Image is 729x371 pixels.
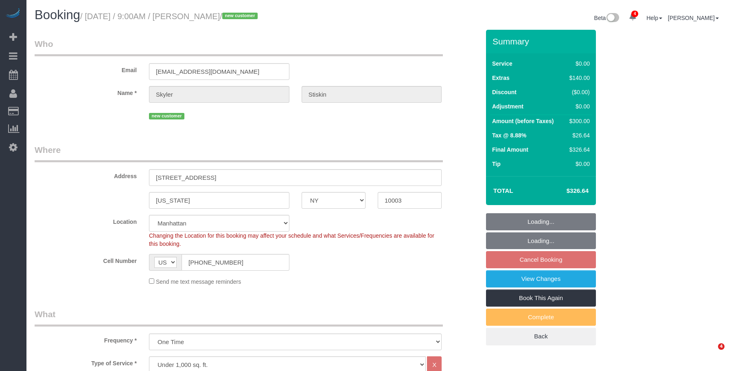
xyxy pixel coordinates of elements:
span: new customer [149,113,184,119]
div: $300.00 [566,117,590,125]
label: Adjustment [492,102,523,110]
label: Type of Service * [28,356,143,367]
label: Address [28,169,143,180]
a: Book This Again [486,289,596,307]
label: Extras [492,74,510,82]
div: $0.00 [566,60,590,68]
div: $326.64 [566,146,590,154]
div: ($0.00) [566,88,590,96]
label: Name * [28,86,143,97]
small: / [DATE] / 9:00AM / [PERSON_NAME] [80,12,260,21]
a: 4 [625,8,641,26]
legend: Who [35,38,443,56]
h4: $326.64 [542,188,589,194]
label: Email [28,63,143,74]
label: Location [28,215,143,226]
span: Send me text message reminders [156,278,241,285]
h3: Summary [493,37,592,46]
span: / [220,12,260,21]
input: Zip Code [378,192,442,209]
input: Cell Number [182,254,289,271]
div: $26.64 [566,131,590,139]
span: Booking [35,8,80,22]
input: City [149,192,289,209]
a: View Changes [486,270,596,287]
span: 4 [631,11,638,17]
input: Last Name [302,86,442,103]
legend: What [35,308,443,327]
img: New interface [606,13,619,24]
label: Final Amount [492,146,528,154]
label: Cell Number [28,254,143,265]
input: Email [149,63,289,80]
label: Service [492,60,512,68]
span: Changing the Location for this booking may affect your schedule and what Services/Frequencies are... [149,232,434,247]
div: $0.00 [566,102,590,110]
label: Tip [492,160,501,168]
label: Frequency * [28,333,143,344]
a: Beta [594,15,620,21]
a: Help [646,15,662,21]
legend: Where [35,144,443,162]
span: 4 [718,343,725,350]
div: $140.00 [566,74,590,82]
iframe: Intercom live chat [701,343,721,363]
div: $0.00 [566,160,590,168]
a: Back [486,328,596,345]
input: First Name [149,86,289,103]
img: Automaid Logo [5,8,21,20]
label: Discount [492,88,517,96]
label: Amount (before Taxes) [492,117,554,125]
span: new customer [222,13,258,19]
strong: Total [493,187,513,194]
label: Tax @ 8.88% [492,131,526,139]
a: [PERSON_NAME] [668,15,719,21]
